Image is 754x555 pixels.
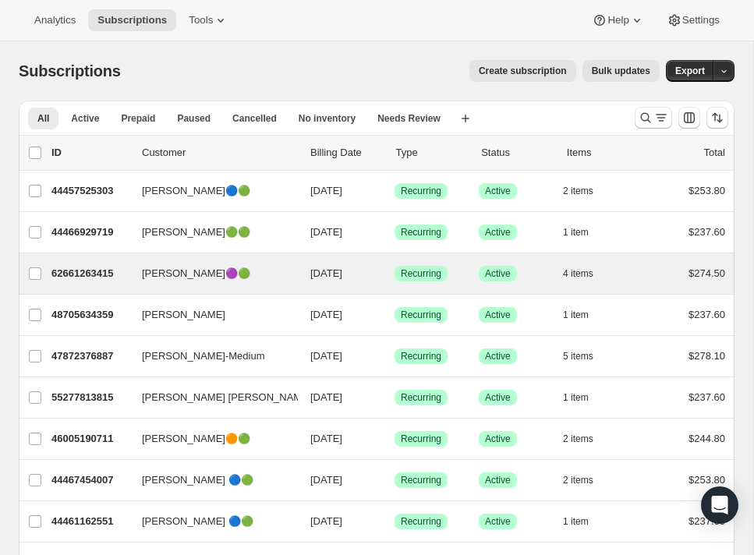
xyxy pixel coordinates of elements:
[401,309,441,321] span: Recurring
[142,390,336,405] span: [PERSON_NAME] [PERSON_NAME]🟡🟢
[142,514,253,529] span: [PERSON_NAME] 🔵🟢
[310,350,342,362] span: [DATE]
[485,185,511,197] span: Active
[689,515,725,527] span: $237.60
[563,226,589,239] span: 1 item
[479,65,567,77] span: Create subscription
[563,180,611,202] button: 2 items
[51,266,129,281] p: 62661263415
[51,263,725,285] div: 62661263415[PERSON_NAME]🟣🟢[DATE]SuccessRecurringSuccessActive4 items$274.50
[689,391,725,403] span: $237.60
[51,221,725,243] div: 44466929719[PERSON_NAME]🟢🟢[DATE]SuccessRecurringSuccessActive1 item$237.60
[71,112,99,125] span: Active
[567,145,640,161] div: Items
[299,112,356,125] span: No inventory
[592,65,650,77] span: Bulk updates
[396,145,469,161] div: Type
[607,14,628,27] span: Help
[51,183,129,199] p: 44457525303
[675,65,705,77] span: Export
[469,60,576,82] button: Create subscription
[689,267,725,279] span: $274.50
[19,62,121,80] span: Subscriptions
[34,14,76,27] span: Analytics
[51,348,129,364] p: 47872376887
[142,224,250,240] span: [PERSON_NAME]🟢🟢
[485,433,511,445] span: Active
[142,472,253,488] span: [PERSON_NAME] 🔵🟢
[635,107,672,129] button: Search and filter results
[704,145,725,161] p: Total
[401,433,441,445] span: Recurring
[485,515,511,528] span: Active
[310,267,342,279] span: [DATE]
[563,387,606,408] button: 1 item
[485,226,511,239] span: Active
[51,345,725,367] div: 47872376887[PERSON_NAME]-Medium[DATE]SuccessRecurringSuccessActive5 items$278.10
[682,14,720,27] span: Settings
[51,224,129,240] p: 44466929719
[485,309,511,321] span: Active
[563,515,589,528] span: 1 item
[51,307,129,323] p: 48705634359
[689,350,725,362] span: $278.10
[97,14,167,27] span: Subscriptions
[563,267,593,280] span: 4 items
[51,431,129,447] p: 46005190711
[142,348,264,364] span: [PERSON_NAME]-Medium
[401,474,441,486] span: Recurring
[51,469,725,491] div: 44467454007[PERSON_NAME] 🔵🟢[DATE]SuccessRecurringSuccessActive2 items$253.80
[563,304,606,326] button: 1 item
[179,9,238,31] button: Tools
[142,431,250,447] span: [PERSON_NAME]🟠🟢
[133,468,289,493] button: [PERSON_NAME] 🔵🟢
[51,145,725,161] div: IDCustomerBilling DateTypeStatusItemsTotal
[51,304,725,326] div: 48705634359[PERSON_NAME][DATE]SuccessRecurringSuccessActive1 item$237.60
[133,426,289,451] button: [PERSON_NAME]🟠🟢
[51,511,725,532] div: 44461162551[PERSON_NAME] 🔵🟢[DATE]SuccessRecurringSuccessActive1 item$237.60
[401,391,441,404] span: Recurring
[51,180,725,202] div: 44457525303[PERSON_NAME]🔵🟢[DATE]SuccessRecurringSuccessActive2 items$253.80
[25,9,85,31] button: Analytics
[485,267,511,280] span: Active
[310,391,342,403] span: [DATE]
[485,391,511,404] span: Active
[563,511,606,532] button: 1 item
[582,60,660,82] button: Bulk updates
[133,220,289,245] button: [PERSON_NAME]🟢🟢
[177,112,211,125] span: Paused
[51,387,725,408] div: 55277813815[PERSON_NAME] [PERSON_NAME]🟡🟢[DATE]SuccessRecurringSuccessActive1 item$237.60
[133,344,289,369] button: [PERSON_NAME]-Medium
[401,350,441,362] span: Recurring
[563,474,593,486] span: 2 items
[563,309,589,321] span: 1 item
[133,509,289,534] button: [PERSON_NAME] 🔵🟢
[563,391,589,404] span: 1 item
[485,474,511,486] span: Active
[701,486,738,524] div: Open Intercom Messenger
[657,9,729,31] button: Settings
[37,112,49,125] span: All
[142,183,250,199] span: [PERSON_NAME]🔵🟢
[563,350,593,362] span: 5 items
[563,469,611,491] button: 2 items
[51,428,725,450] div: 46005190711[PERSON_NAME]🟠🟢[DATE]SuccessRecurringSuccessActive2 items$244.80
[401,515,441,528] span: Recurring
[51,390,129,405] p: 55277813815
[689,433,725,444] span: $244.80
[310,515,342,527] span: [DATE]
[563,433,593,445] span: 2 items
[401,226,441,239] span: Recurring
[563,185,593,197] span: 2 items
[401,185,441,197] span: Recurring
[689,474,725,486] span: $253.80
[232,112,277,125] span: Cancelled
[310,145,384,161] p: Billing Date
[133,261,289,286] button: [PERSON_NAME]🟣🟢
[310,185,342,196] span: [DATE]
[563,221,606,243] button: 1 item
[142,266,250,281] span: [PERSON_NAME]🟣🟢
[582,9,653,31] button: Help
[563,345,611,367] button: 5 items
[666,60,714,82] button: Export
